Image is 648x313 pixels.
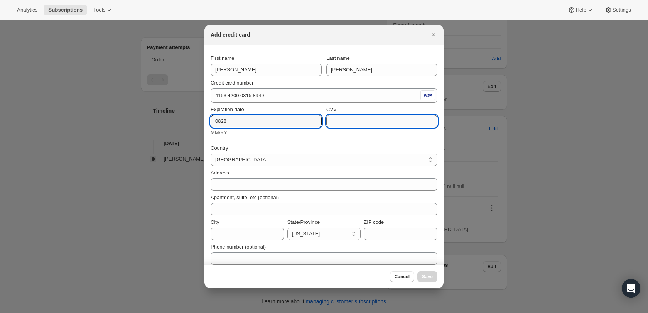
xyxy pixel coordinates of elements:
span: Subscriptions [48,7,83,13]
button: Help [563,5,598,15]
span: City [211,219,219,225]
span: Settings [613,7,631,13]
span: MM/YY [211,130,227,135]
span: First name [211,55,234,61]
span: Phone number (optional) [211,244,266,250]
span: Country [211,145,228,151]
span: Apartment, suite, etc (optional) [211,195,279,200]
span: Expiration date [211,107,244,112]
button: Analytics [12,5,42,15]
span: Cancel [395,274,410,280]
button: Subscriptions [44,5,87,15]
button: Cancel [390,271,414,282]
span: Credit card number [211,80,253,86]
div: Open Intercom Messenger [622,279,640,298]
button: Tools [89,5,118,15]
span: Address [211,170,229,176]
button: Settings [600,5,636,15]
span: ZIP code [364,219,384,225]
button: Close [428,29,439,40]
span: Analytics [17,7,37,13]
span: Tools [93,7,105,13]
h2: Add credit card [211,31,250,39]
span: State/Province [287,219,320,225]
span: Help [575,7,586,13]
span: Last name [326,55,350,61]
span: CVV [326,107,337,112]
